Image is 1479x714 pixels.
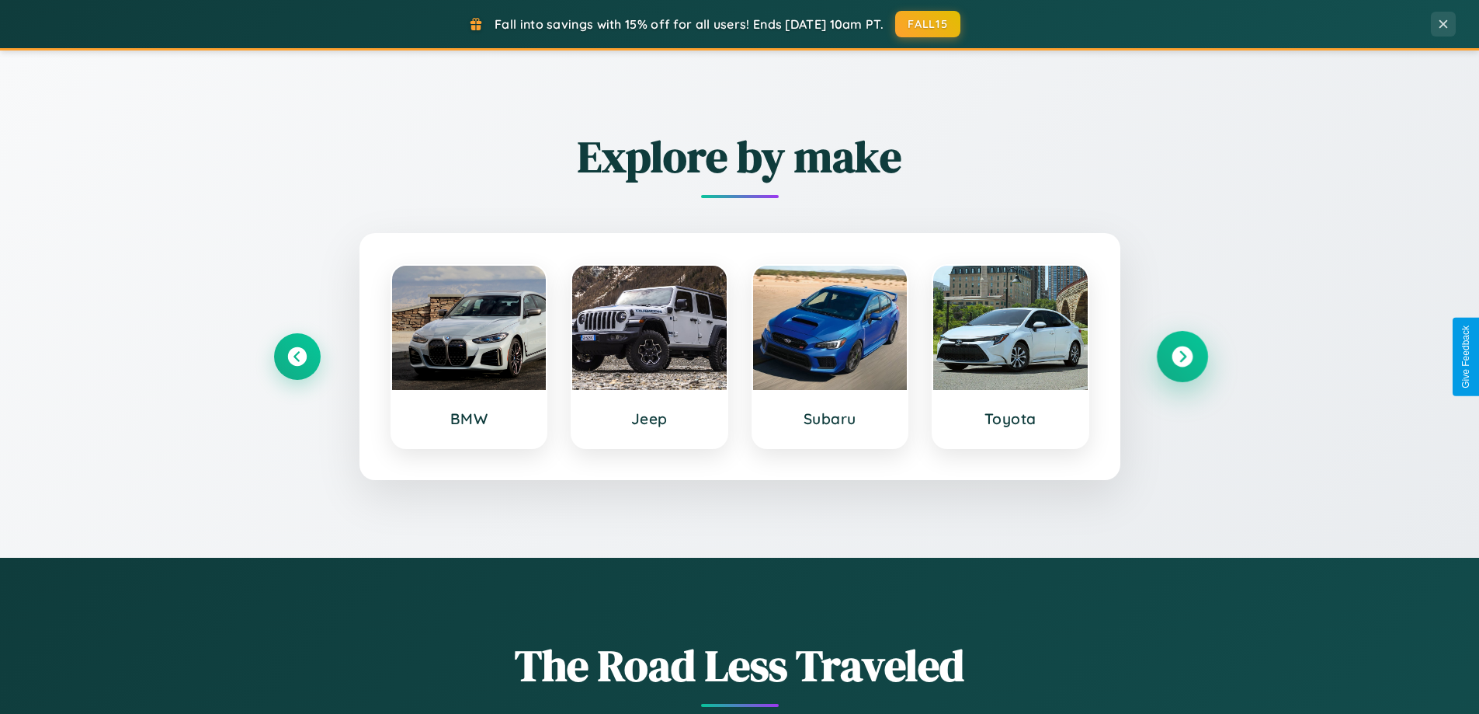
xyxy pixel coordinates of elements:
[1460,326,1471,388] div: Give Feedback
[408,409,531,428] h3: BMW
[769,409,892,428] h3: Subaru
[274,636,1206,695] h1: The Road Less Traveled
[495,16,884,32] span: Fall into savings with 15% off for all users! Ends [DATE] 10am PT.
[588,409,711,428] h3: Jeep
[274,127,1206,186] h2: Explore by make
[949,409,1072,428] h3: Toyota
[895,11,960,37] button: FALL15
